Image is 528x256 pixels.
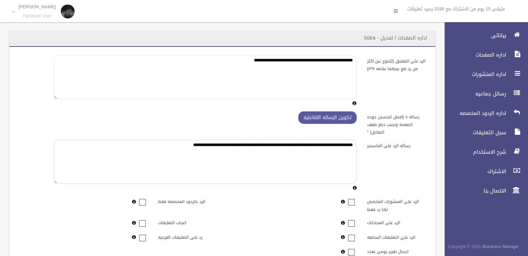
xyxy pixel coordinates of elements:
label: الرد على التعليق (للتنوع بين اكثر من رد ضع بينهما علامه #*#) [362,55,431,72]
a: بياناتى [439,28,528,43]
span: الاتصال بنا [439,187,508,194]
span: اداره الصفحات [439,51,508,58]
label: الرد على المنشورات المخصص لها رد فقط [362,196,431,213]
a: شرح الاستخدام [439,144,528,160]
p: [PERSON_NAME] [18,4,56,9]
span: سجل التعليقات [439,129,508,136]
label: الرد على التعليقات السابقه [362,231,431,241]
header: اداره الصفحات / تعديل - Sūtra [355,31,435,45]
label: الرد بالردود المخصصه فقط [153,196,223,206]
strong: Bussiness Manager [482,243,519,250]
span: بياناتى [439,32,508,39]
button: تكوين الرساله التفاعليه [298,111,357,124]
span: اداره المنشورات [439,71,508,78]
span: رسائل جماعيه [439,90,508,97]
label: الرد على المحادثات [362,217,431,227]
span: Copyright © 2015 [448,243,481,250]
small: Facebook User [18,14,56,19]
a: الاشتراك [439,164,528,179]
span: شرح الاستخدام [439,148,508,155]
label: رد على التعليقات الفرعيه [153,231,223,241]
a: سجل التعليقات [439,125,528,140]
a: اداره الردود المخصصه [439,105,528,121]
a: رسائل جماعيه [439,86,528,101]
a: اداره الصفحات [439,47,528,62]
label: رساله v (افضل لتحسين جوده الصفحه وتجنب حظر ضعف التفاعل) [362,111,431,136]
label: اعجاب التعليقات [153,217,223,227]
span: اداره الردود المخصصه [439,110,508,117]
a: اداره المنشورات [439,67,528,82]
span: الاشتراك [439,168,508,175]
label: رساله الرد على الماسنجر [362,140,431,150]
a: الاتصال بنا [439,183,528,198]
